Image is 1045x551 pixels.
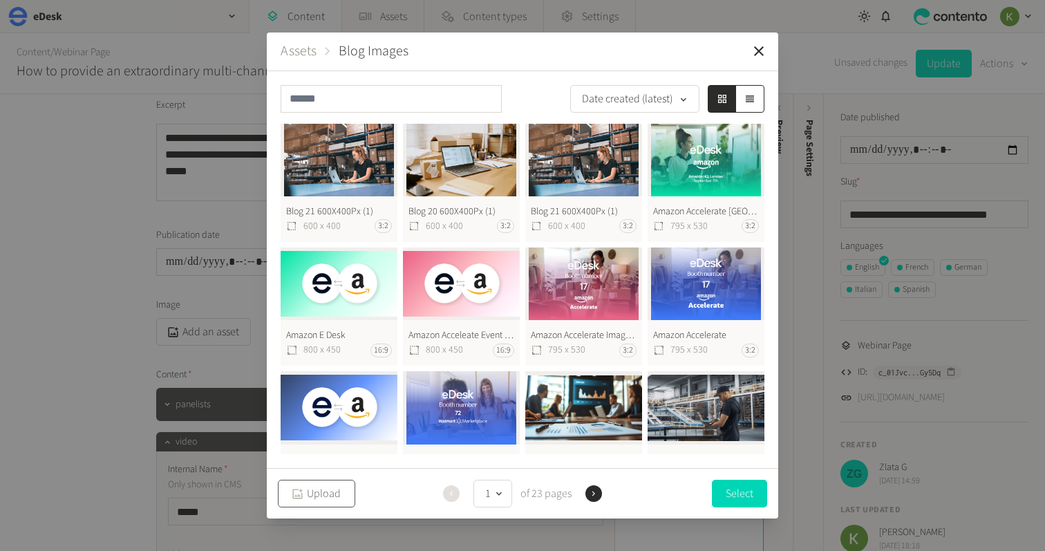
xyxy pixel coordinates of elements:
button: Assets [281,41,317,62]
button: Blog Images [339,41,408,62]
button: 1 [473,480,512,507]
button: Select [712,480,767,507]
button: Upload [278,480,355,507]
button: Date created (latest) [570,85,699,113]
span: of 23 pages [518,485,572,502]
